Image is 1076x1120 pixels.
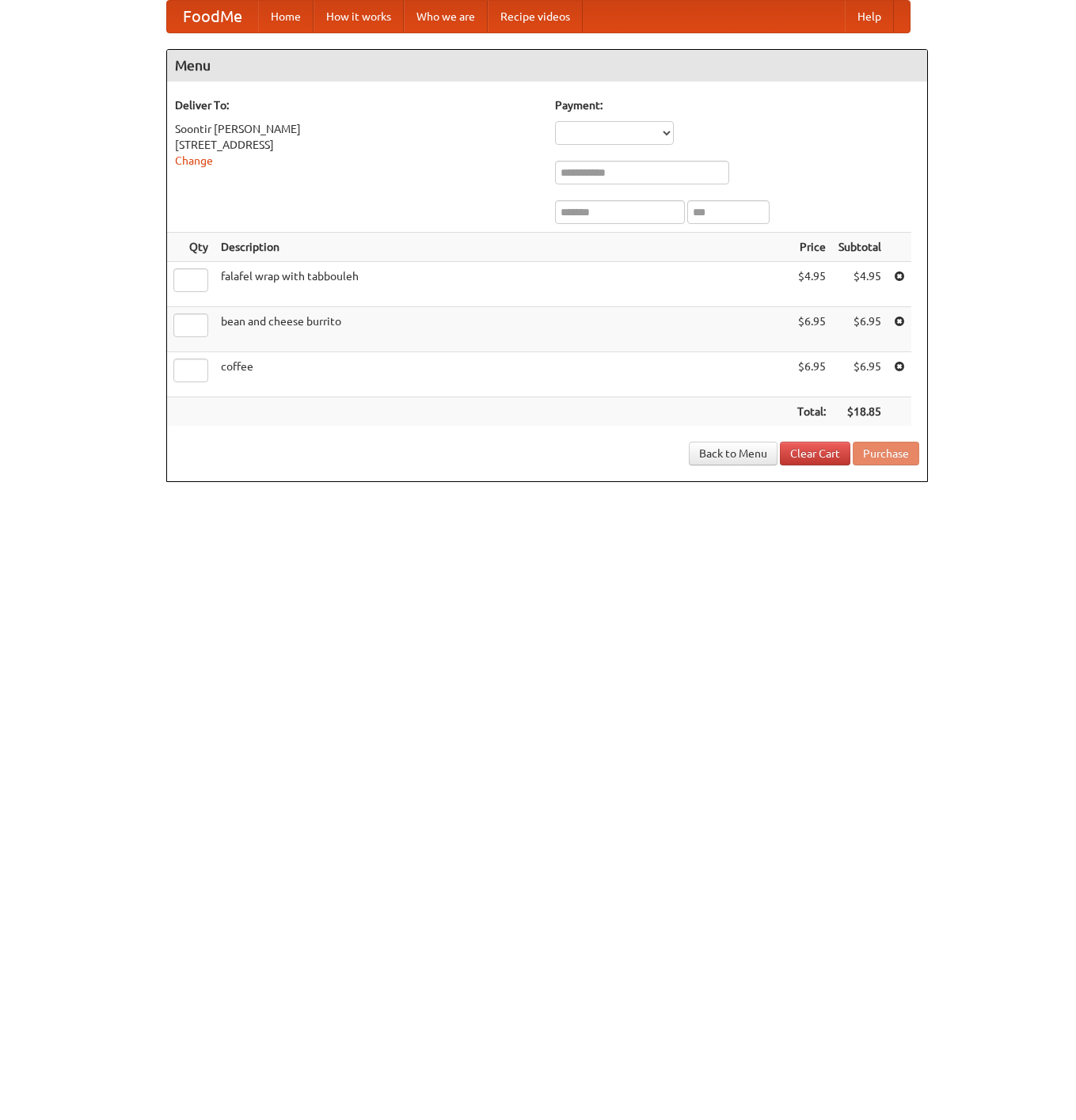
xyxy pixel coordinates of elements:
[167,233,215,262] th: Qty
[791,352,832,397] td: $6.95
[314,1,404,32] a: How it works
[791,233,832,262] th: Price
[175,154,213,167] a: Change
[853,442,919,465] button: Purchase
[555,97,919,113] h5: Payment:
[832,397,888,427] th: $18.85
[791,262,832,307] td: $4.95
[404,1,488,32] a: Who we are
[832,352,888,397] td: $6.95
[791,397,832,427] th: Total:
[215,233,791,262] th: Description
[780,442,850,465] a: Clear Cart
[175,137,539,153] div: [STREET_ADDRESS]
[832,262,888,307] td: $4.95
[215,262,791,307] td: falafel wrap with tabbouleh
[791,307,832,352] td: $6.95
[832,233,888,262] th: Subtotal
[167,50,927,82] h4: Menu
[845,1,894,32] a: Help
[258,1,314,32] a: Home
[167,1,258,32] a: FoodMe
[689,442,778,465] a: Back to Menu
[832,307,888,352] td: $6.95
[175,97,539,113] h5: Deliver To:
[175,121,539,137] div: Soontir [PERSON_NAME]
[488,1,583,32] a: Recipe videos
[215,307,791,352] td: bean and cheese burrito
[215,352,791,397] td: coffee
